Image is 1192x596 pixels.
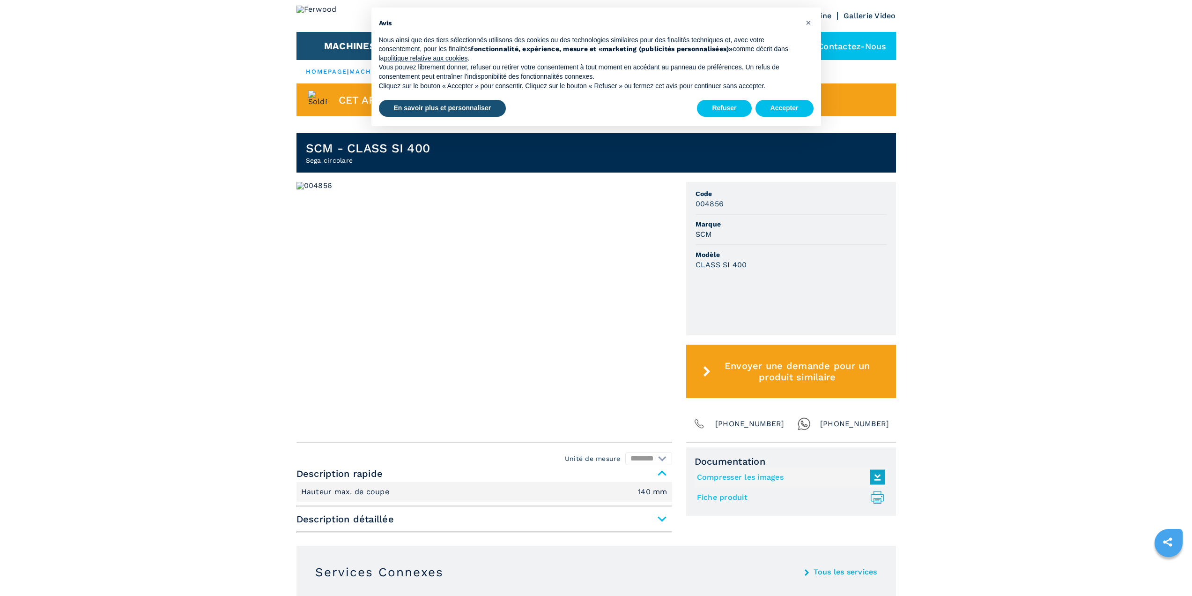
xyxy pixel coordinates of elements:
[379,19,799,28] h2: Avis
[696,250,887,259] span: Modèle
[565,454,621,463] em: Unité de mesure
[324,40,376,52] button: Machines
[315,565,444,580] h3: Services Connexes
[296,182,672,435] img: 004856
[814,568,877,576] a: Tous les services
[296,511,672,528] span: Description détaillée
[306,141,430,156] h1: SCM - CLASS SI 400
[696,259,747,270] h3: CLASS SI 400
[714,360,880,383] span: Envoyer une demande pour un produit similaire
[339,95,498,106] span: Cet article est déjà vendu
[697,490,881,505] a: Fiche produit
[820,417,889,430] span: [PHONE_NUMBER]
[379,100,506,117] button: En savoir plus et personnaliser
[471,45,733,53] strong: fonctionnalité, expérience, mesure et «marketing (publicités personnalisées)»
[697,100,751,117] button: Refuser
[296,465,672,482] span: Description rapide
[693,417,706,430] img: Phone
[697,469,881,485] a: Compresser les images
[794,32,896,60] div: Contactez-nous
[347,68,349,75] span: |
[384,54,467,62] a: politique relative aux cookies
[755,100,814,117] button: Accepter
[696,189,887,198] span: Code
[301,487,392,497] p: Hauteur max. de coupe
[308,91,327,109] img: SoldProduct
[306,68,348,75] a: HOMEPAGE
[715,417,785,430] span: [PHONE_NUMBER]
[296,482,672,502] div: Description rapide
[379,82,799,91] p: Cliquez sur le bouton « Accepter » pour consentir. Cliquez sur le bouton « Refuser » ou fermez ce...
[638,488,667,496] em: 140 mm
[806,17,811,28] span: ×
[844,11,896,20] a: Gallerie Video
[1152,554,1185,589] iframe: Chat
[1156,530,1179,554] a: sharethis
[696,198,724,209] h3: 004856
[696,219,887,229] span: Marque
[686,345,896,398] button: Envoyer une demande pour un produit similaire
[379,36,799,63] p: Nous ainsi que des tiers sélectionnés utilisons des cookies ou des technologies similaires pour d...
[696,229,712,240] h3: SCM
[798,417,811,430] img: Whatsapp
[296,6,364,26] img: Ferwood
[349,68,390,75] a: machines
[695,456,888,467] span: Documentation
[801,15,816,30] button: Fermer cet avis
[306,156,430,165] h2: Sega circolare
[379,63,799,81] p: Vous pouvez librement donner, refuser ou retirer votre consentement à tout moment en accédant au ...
